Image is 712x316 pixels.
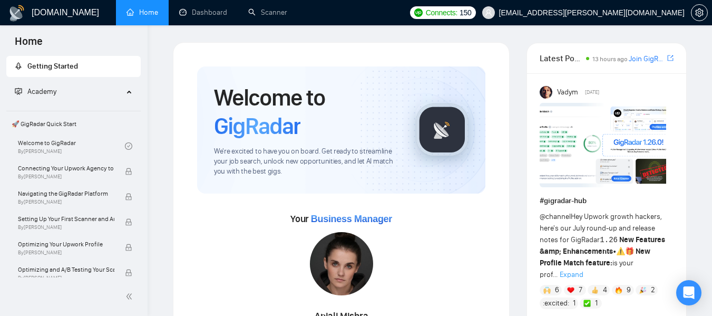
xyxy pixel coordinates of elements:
span: Hey Upwork growth hackers, here's our July round-up and release notes for GigRadar • is your prof... [540,212,665,279]
img: upwork-logo.png [414,8,423,17]
span: Vadym [557,87,578,98]
span: 2 [651,285,655,295]
span: Your [290,213,392,225]
img: 👍 [591,286,599,294]
span: 9 [627,285,631,295]
span: By [PERSON_NAME] [18,199,114,205]
a: setting [691,8,708,17]
span: ⚠️ [616,247,625,256]
li: Getting Started [6,56,141,77]
span: Setting Up Your First Scanner and Auto-Bidder [18,214,114,224]
span: 7 [579,285,582,295]
a: searchScanner [248,8,287,17]
div: Open Intercom Messenger [676,280,701,305]
span: export [667,54,674,62]
span: Academy [15,87,56,96]
a: dashboardDashboard [179,8,227,17]
img: gigradar-logo.png [416,103,469,156]
span: By [PERSON_NAME] [18,224,114,231]
img: ❤️ [567,286,574,294]
span: 🚀 GigRadar Quick Start [7,113,140,135]
span: setting [691,8,707,17]
button: setting [691,4,708,21]
span: Expand [560,270,583,279]
span: lock [125,269,132,276]
span: 4 [603,285,607,295]
img: 1706121430734-multi-295.jpg [310,232,373,295]
span: Latest Posts from the GigRadar Community [540,52,583,65]
span: fund-projection-screen [15,88,22,95]
a: export [667,53,674,63]
span: By [PERSON_NAME] [18,275,114,281]
span: lock [125,193,132,200]
span: Getting Started [27,62,78,71]
span: user [485,9,492,16]
span: We're excited to have you on board. Get ready to streamline your job search, unlock new opportuni... [214,147,399,177]
h1: Welcome to [214,83,399,140]
span: lock [125,168,132,175]
span: 1 [573,298,576,309]
span: Academy [27,87,56,96]
span: Optimizing and A/B Testing Your Scanner for Better Results [18,264,114,275]
span: Navigating the GigRadar Platform [18,188,114,199]
span: Business Manager [311,214,392,224]
img: 🔥 [615,286,622,294]
a: homeHome [126,8,158,17]
span: @channel [540,212,571,221]
span: rocket [15,62,22,70]
a: Welcome to GigRadarBy[PERSON_NAME] [18,135,125,158]
img: F09AC4U7ATU-image.png [540,103,666,187]
span: GigRadar [214,112,300,140]
a: Join GigRadar Slack Community [629,53,665,65]
code: 1.26 [600,236,618,244]
span: double-left [125,291,136,302]
span: lock [125,218,132,226]
img: 🙌 [543,286,551,294]
h1: # gigradar-hub [540,195,674,207]
span: By [PERSON_NAME] [18,174,114,180]
span: 🎁 [625,247,634,256]
span: Optimizing Your Upwork Profile [18,239,114,250]
span: Home [6,34,51,56]
span: 6 [555,285,559,295]
span: :excited: [543,298,569,309]
span: 1 [595,298,598,309]
span: 150 [460,7,471,18]
span: [DATE] [585,88,599,97]
img: 🎉 [639,286,647,294]
img: Vadym [540,86,552,99]
span: By [PERSON_NAME] [18,250,114,256]
span: check-circle [125,142,132,150]
img: logo [8,5,25,22]
span: Connects: [426,7,457,18]
img: ✅ [583,300,591,307]
span: Connecting Your Upwork Agency to GigRadar [18,163,114,174]
span: lock [125,244,132,251]
span: 13 hours ago [592,55,628,63]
